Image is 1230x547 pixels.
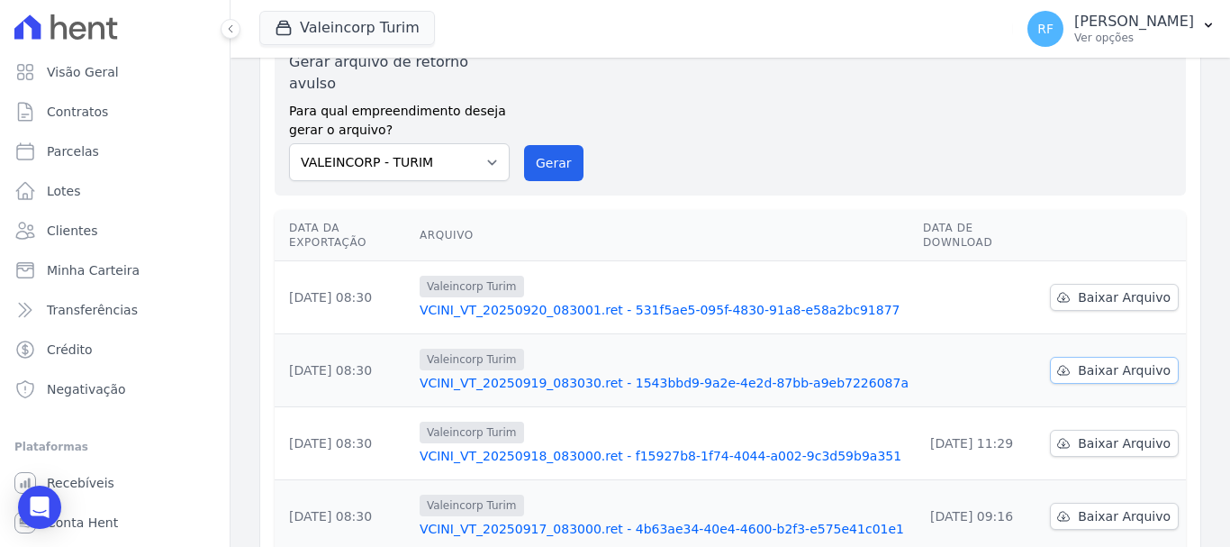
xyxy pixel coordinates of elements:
span: Valeincorp Turim [420,349,524,370]
span: Transferências [47,301,138,319]
span: Baixar Arquivo [1078,434,1171,452]
a: Negativação [7,371,222,407]
label: Para qual empreendimento deseja gerar o arquivo? [289,95,510,140]
a: Minha Carteira [7,252,222,288]
div: Plataformas [14,436,215,458]
a: Recebíveis [7,465,222,501]
td: [DATE] 08:30 [275,334,412,407]
a: Baixar Arquivo [1050,357,1179,384]
a: Baixar Arquivo [1050,284,1179,311]
th: Data de Download [916,210,1043,261]
td: [DATE] 08:30 [275,261,412,334]
a: Baixar Arquivo [1050,503,1179,530]
a: VCINI_VT_20250917_083000.ret - 4b63ae34-40e4-4600-b2f3-e575e41c01e1 [420,520,909,538]
a: Lotes [7,173,222,209]
button: Valeincorp Turim [259,11,435,45]
label: Gerar arquivo de retorno avulso [289,51,510,95]
a: VCINI_VT_20250920_083001.ret - 531f5ae5-095f-4830-91a8-e58a2bc91877 [420,301,909,319]
th: Arquivo [412,210,916,261]
span: Contratos [47,103,108,121]
a: Crédito [7,332,222,368]
a: Conta Hent [7,505,222,541]
th: Data da Exportação [275,210,412,261]
a: Visão Geral [7,54,222,90]
span: Crédito [47,341,93,359]
a: Contratos [7,94,222,130]
a: Parcelas [7,133,222,169]
div: Open Intercom Messenger [18,486,61,529]
span: Valeincorp Turim [420,276,524,297]
span: RF [1037,23,1054,35]
p: [PERSON_NAME] [1074,13,1194,31]
span: Lotes [47,182,81,200]
span: Recebíveis [47,474,114,492]
span: Minha Carteira [47,261,140,279]
span: Baixar Arquivo [1078,361,1171,379]
a: VCINI_VT_20250918_083000.ret - f15927b8-1f74-4044-a002-9c3d59b9a351 [420,447,909,465]
a: Clientes [7,213,222,249]
span: Valeincorp Turim [420,495,524,516]
span: Valeincorp Turim [420,422,524,443]
span: Clientes [47,222,97,240]
a: VCINI_VT_20250919_083030.ret - 1543bbd9-9a2e-4e2d-87bb-a9eb7226087a [420,374,909,392]
p: Ver opções [1074,31,1194,45]
span: Baixar Arquivo [1078,507,1171,525]
span: Parcelas [47,142,99,160]
span: Negativação [47,380,126,398]
td: [DATE] 08:30 [275,407,412,480]
span: Visão Geral [47,63,119,81]
td: [DATE] 11:29 [916,407,1043,480]
a: Baixar Arquivo [1050,430,1179,457]
button: RF [PERSON_NAME] Ver opções [1013,4,1230,54]
span: Baixar Arquivo [1078,288,1171,306]
a: Transferências [7,292,222,328]
span: Conta Hent [47,514,118,532]
button: Gerar [524,145,583,181]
